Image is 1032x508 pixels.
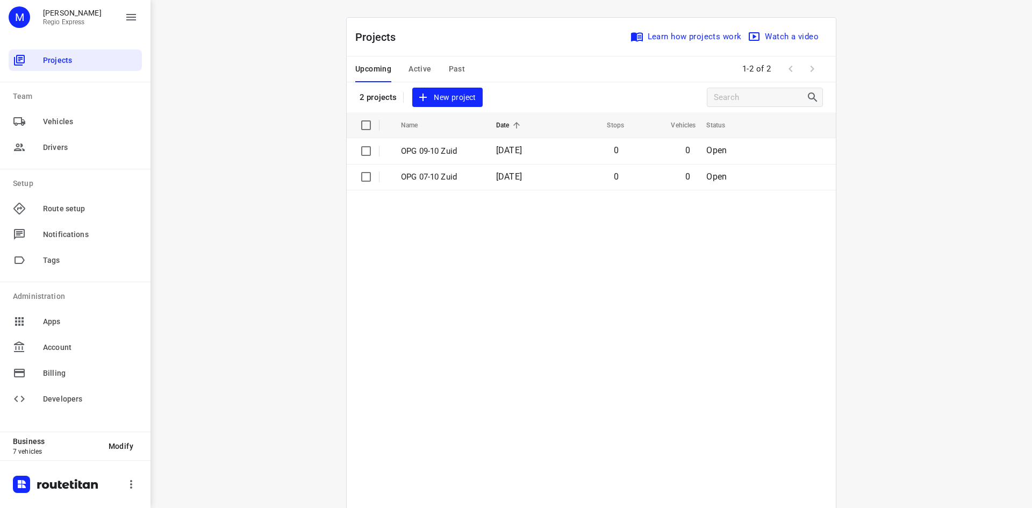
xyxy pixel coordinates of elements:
p: Administration [13,291,142,302]
div: Vehicles [9,111,142,132]
p: Setup [13,178,142,189]
div: Projects [9,49,142,71]
span: 1-2 of 2 [738,58,776,81]
div: Tags [9,249,142,271]
span: Apps [43,316,138,327]
span: 0 [614,145,619,155]
p: OPG 09-10 Zuid [401,145,480,158]
div: Developers [9,388,142,410]
p: Projects [355,29,405,45]
p: 2 projects [360,92,397,102]
span: Open [706,171,727,182]
span: New project [419,91,476,104]
span: Tags [43,255,138,266]
span: 0 [685,145,690,155]
p: Max Bisseling [43,9,102,17]
div: M [9,6,30,28]
p: Regio Express [43,18,102,26]
div: Billing [9,362,142,384]
div: Search [806,91,822,104]
span: Status [706,119,739,132]
div: Account [9,337,142,358]
span: Date [496,119,524,132]
span: [DATE] [496,171,522,182]
span: Vehicles [657,119,696,132]
span: Notifications [43,229,138,240]
button: New project [412,88,482,108]
input: Search projects [714,89,806,106]
p: Business [13,437,100,446]
span: Developers [43,393,138,405]
p: OPG 07-10 Zuid [401,171,480,183]
div: Apps [9,311,142,332]
span: Projects [43,55,138,66]
span: Past [449,62,465,76]
span: Active [408,62,431,76]
p: 7 vehicles [13,448,100,455]
span: Stops [593,119,624,132]
p: Team [13,91,142,102]
span: Upcoming [355,62,391,76]
span: Billing [43,368,138,379]
span: 0 [614,171,619,182]
span: [DATE] [496,145,522,155]
span: Drivers [43,142,138,153]
div: Route setup [9,198,142,219]
div: Notifications [9,224,142,245]
span: Vehicles [43,116,138,127]
span: Route setup [43,203,138,214]
button: Modify [100,437,142,456]
span: Previous Page [780,58,801,80]
span: 0 [685,171,690,182]
span: Name [401,119,432,132]
span: Account [43,342,138,353]
div: Drivers [9,137,142,158]
span: Next Page [801,58,823,80]
span: Open [706,145,727,155]
span: Modify [109,442,133,450]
